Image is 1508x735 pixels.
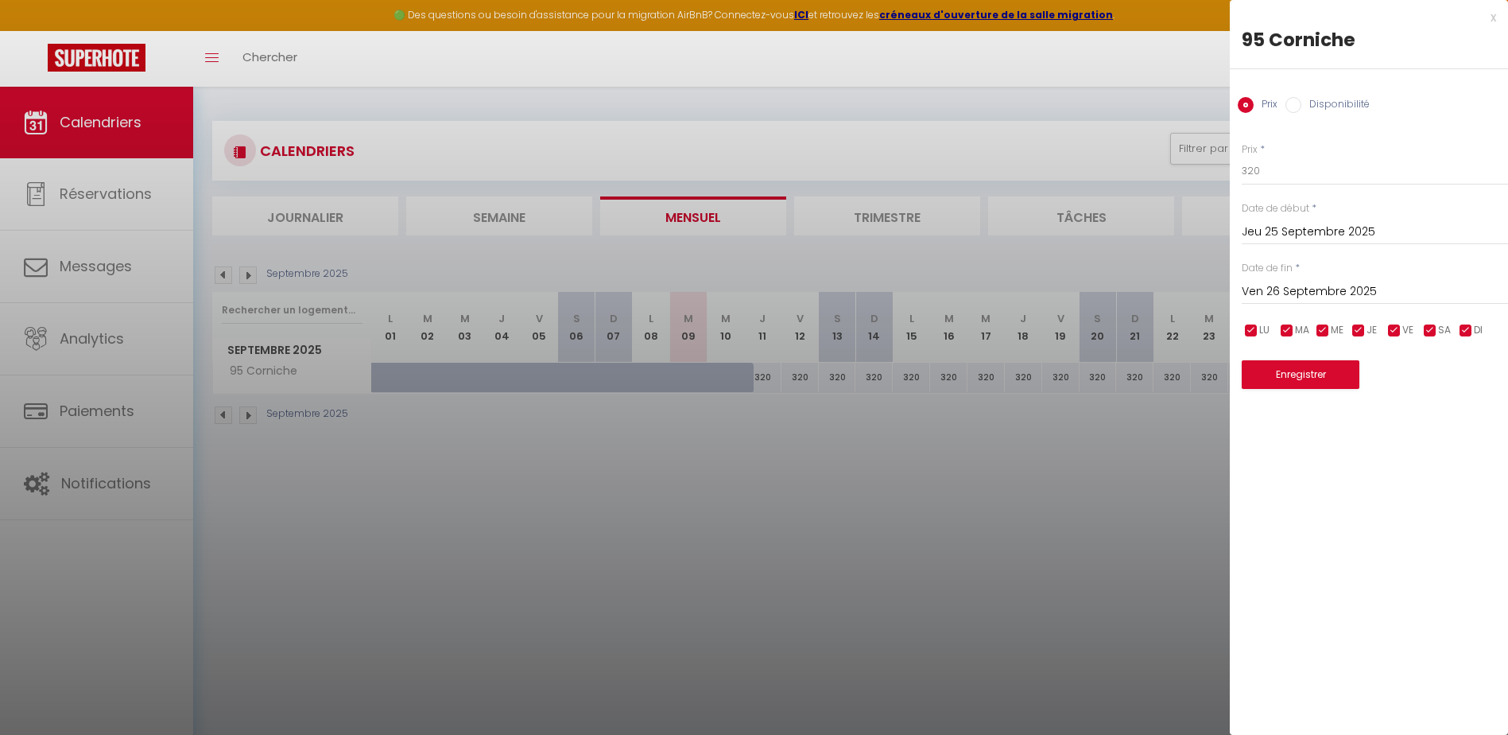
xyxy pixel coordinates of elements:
div: x [1230,8,1496,27]
span: ME [1331,323,1343,338]
span: LU [1259,323,1270,338]
button: Enregistrer [1242,360,1359,389]
div: 95 Corniche [1242,27,1496,52]
span: DI [1474,323,1483,338]
button: Ouvrir le widget de chat LiveChat [13,6,60,54]
span: MA [1295,323,1309,338]
label: Disponibilité [1301,97,1370,115]
label: Date de début [1242,201,1309,216]
span: VE [1402,323,1413,338]
span: JE [1367,323,1377,338]
label: Prix [1242,142,1258,157]
label: Prix [1254,97,1277,115]
label: Date de fin [1242,261,1293,276]
span: SA [1438,323,1451,338]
